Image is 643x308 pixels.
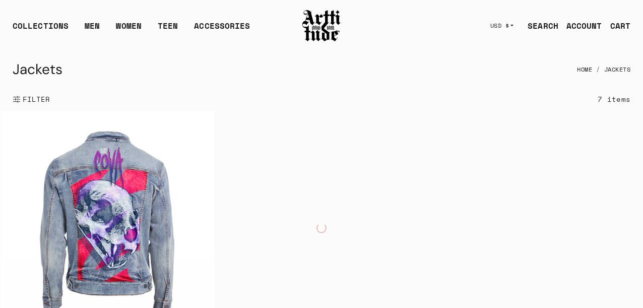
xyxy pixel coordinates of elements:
a: MEN [85,20,100,40]
a: TEEN [158,20,178,40]
li: Jackets [592,58,630,81]
div: ACCESSORIES [194,20,250,40]
div: 7 items [598,93,630,105]
a: Home [577,58,592,81]
button: USD $ [484,15,520,37]
a: Open cart [602,16,630,36]
img: Arttitude [301,9,342,43]
a: SEARCH [520,16,558,36]
ul: Main navigation [5,20,258,40]
h1: Jackets [13,57,62,82]
span: USD $ [490,22,509,30]
button: Show filters [13,88,50,110]
div: CART [610,20,630,32]
a: ACCOUNT [558,16,602,36]
a: WOMEN [116,20,142,40]
span: FILTER [21,94,50,104]
div: COLLECTIONS [13,20,69,40]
